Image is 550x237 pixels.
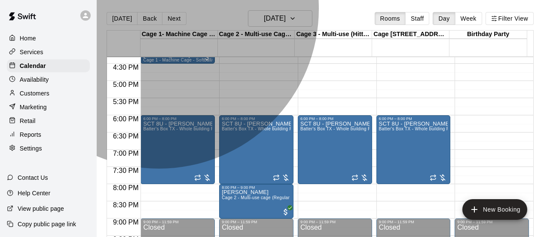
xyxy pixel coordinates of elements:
[18,173,48,182] p: Contact Us
[143,117,212,121] div: 6:00 PM – 8:00 PM
[111,201,141,209] span: 8:30 PM
[18,220,76,228] p: Copy public page link
[141,115,215,184] div: 6:00 PM – 8:00 PM: SCT 8U - Johnstone
[141,31,218,39] div: Cage 1- Machine Cage - FungoMan 55'x14'Wide
[20,117,36,125] p: Retail
[379,117,448,121] div: 6:00 PM – 8:00 PM
[300,220,370,224] div: 9:00 PM – 11:59 PM
[300,126,387,131] span: Batter's Box TX - Whole building PRIVATE
[273,174,280,181] span: Recurring event
[264,12,286,25] h6: [DATE]
[376,115,451,184] div: 6:00 PM – 8:00 PM: SCT 8U - Johnstone
[18,189,50,197] p: Help Center
[449,31,527,39] div: Birthday Party
[20,130,41,139] p: Reports
[111,219,141,226] span: 9:00 PM
[137,12,162,25] button: Back
[111,150,141,157] span: 7:00 PM
[281,208,290,216] span: All customers have paid
[222,185,291,190] div: 8:00 PM – 9:00 PM
[375,12,406,25] button: Rooms
[20,144,42,153] p: Settings
[430,174,437,181] span: Recurring event
[219,184,293,219] div: 8:00 PM – 9:00 PM: Grant Perkins
[219,115,293,184] div: 6:00 PM – 8:00 PM: SCT 8U - Johnstone
[20,62,46,70] p: Calendar
[143,58,293,62] span: Cage 1 - Machine Cage - Softball/Baseball - with HitTrax (Regular Hours)
[455,12,482,25] button: Week
[298,115,372,184] div: 6:00 PM – 8:00 PM: SCT 8U - Johnstone
[222,220,291,224] div: 9:00 PM – 11:59 PM
[433,12,455,25] button: Day
[462,199,527,220] button: add
[222,195,305,200] span: Cage 2 - Multi-use cage (Regular Hours)
[20,48,43,56] p: Services
[351,174,358,181] span: Recurring event
[486,12,534,25] button: Filter View
[111,115,141,123] span: 6:00 PM
[162,12,186,25] button: Next
[203,53,211,62] span: All customers have paid
[222,117,291,121] div: 6:00 PM – 8:00 PM
[111,184,141,191] span: 8:00 PM
[20,103,47,111] p: Marketing
[20,34,36,43] p: Home
[20,89,49,98] p: Customers
[111,167,141,174] span: 7:30 PM
[379,220,448,224] div: 9:00 PM – 11:59 PM
[20,75,49,84] p: Availability
[222,126,308,131] span: Batter's Box TX - Whole building PRIVATE
[18,204,64,213] p: View public page
[111,98,141,105] span: 5:30 PM
[300,117,370,121] div: 6:00 PM – 8:00 PM
[111,132,141,140] span: 6:30 PM
[405,12,430,25] button: Staff
[107,12,137,25] button: [DATE]
[143,126,229,131] span: Batter's Box TX - Whole building PRIVATE
[295,31,372,39] div: Cage 3 - Multi-use (Hitting, Fielding, Pitching work) 75x13' Cage
[111,81,141,88] span: 5:00 PM
[457,220,526,224] div: 9:00 PM – 11:59 PM
[111,64,141,71] span: 4:30 PM
[143,220,212,224] div: 9:00 PM – 11:59 PM
[194,174,201,181] span: Recurring event
[218,31,295,39] div: Cage 2 - Multi-use Cage 55' Long by 14' Wide (No Machine)
[372,31,449,39] div: Cage [STREET_ADDRESS]
[379,126,465,131] span: Batter's Box TX - Whole building PRIVATE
